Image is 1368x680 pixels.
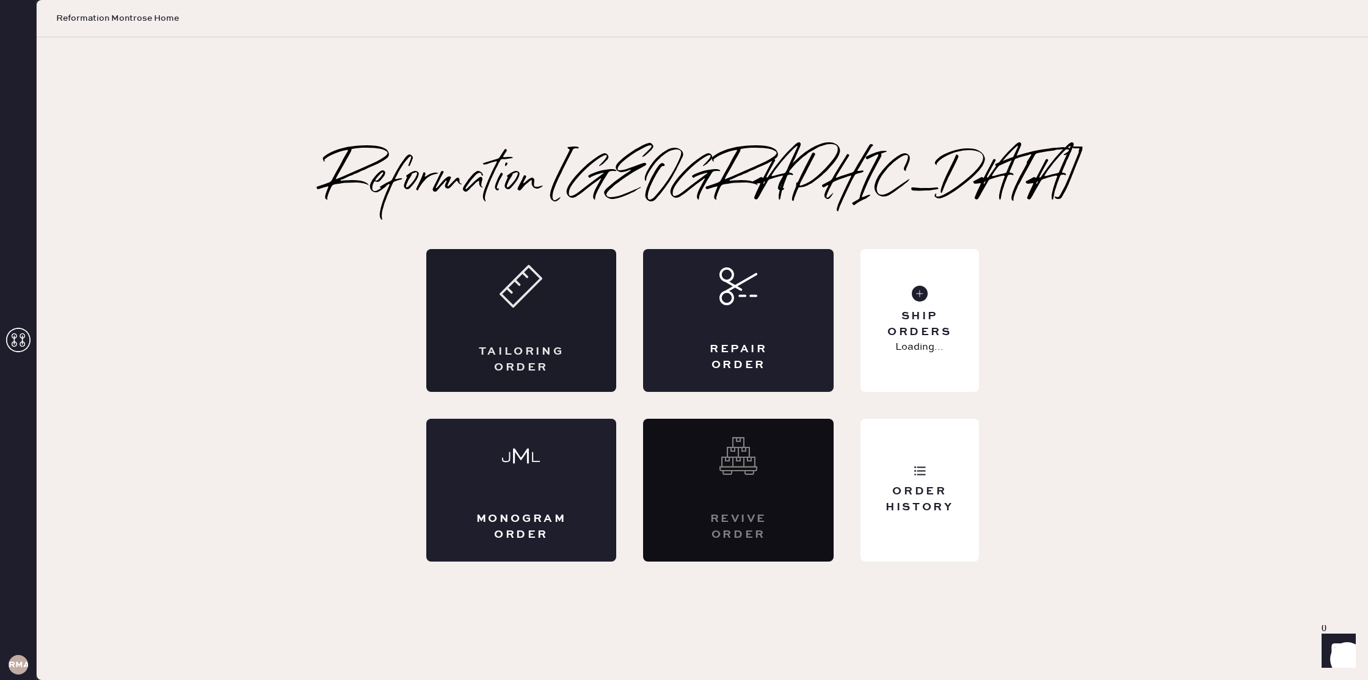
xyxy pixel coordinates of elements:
div: Interested? Contact us at care@hemster.co [643,419,834,562]
iframe: Front Chat [1310,625,1363,678]
div: Tailoring Order [475,344,568,375]
div: Repair Order [692,342,785,372]
div: Monogram Order [475,512,568,542]
span: Reformation Montrose Home [56,12,179,24]
p: Loading... [895,340,944,355]
h2: Reformation [GEOGRAPHIC_DATA] [325,156,1080,205]
div: Revive order [692,512,785,542]
h3: RMA [9,660,28,669]
div: Order History [870,484,969,515]
div: Ship Orders [870,309,969,339]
